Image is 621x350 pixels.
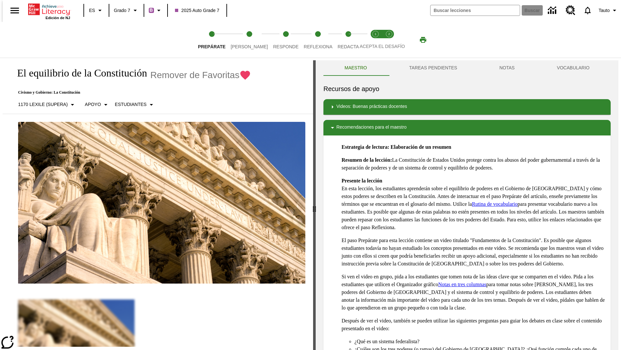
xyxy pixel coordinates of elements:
[336,124,407,132] p: Recomendaciones para el maestro
[360,44,405,49] span: ACEPTA EL DESAFÍO
[323,84,611,94] h6: Recursos de apoyo
[342,156,605,172] p: La Constitución de Estados Unidos protege contra los abusos del poder gubernamental a través de l...
[323,99,611,115] div: Videos: Buenas prácticas docentes
[114,7,130,14] span: Grado 7
[596,5,621,16] button: Perfil/Configuración
[438,282,486,287] a: Notas en tres columnas
[273,44,299,49] span: Responde
[304,44,332,49] span: Reflexiona
[388,60,478,76] button: TAREAS PENDIENTES
[478,60,536,76] button: NOTAS
[380,22,398,58] button: Acepta el desafío contesta step 2 of 2
[10,67,147,79] h1: El equilibrio de la Constitución
[323,60,611,76] div: Instructional Panel Tabs
[342,273,605,312] p: Si ven el video en grupo, pida a los estudiantes que tomen nota de las ideas clave que se compart...
[16,99,79,111] button: Seleccione Lexile, 1170 Lexile (Supera)
[354,338,605,345] li: ¿Qué es un sistema federalista?
[268,22,304,58] button: Responde step 3 of 5
[472,201,517,207] a: Rutina de vocabulario
[323,60,388,76] button: Maestro
[175,7,220,14] span: 2025 Auto Grade 7
[342,177,605,231] p: En esta lección, los estudiantes aprenderán sobre el equilibrio de poderes en el Gobierno de [GEO...
[150,69,251,81] button: Remover de Favoritas - El equilibrio de la Constitución
[18,101,68,108] p: 1170 Lexile (Supera)
[316,60,618,350] div: activity
[336,103,407,111] p: Videos: Buenas prácticas docentes
[85,101,101,108] p: Apoyo
[193,22,231,58] button: Prepárate step 1 of 5
[338,44,359,49] span: Redacta
[375,32,376,36] text: 1
[86,5,107,16] button: Lenguaje: ES, Selecciona un idioma
[299,22,338,58] button: Reflexiona step 4 of 5
[366,22,385,58] button: Acepta el desafío lee step 1 of 2
[3,60,313,347] div: reading
[150,6,153,14] span: B
[18,122,305,284] img: El edificio del Tribunal Supremo de Estados Unidos ostenta la frase "Igualdad de justicia bajo la...
[332,22,364,58] button: Redacta step 5 of 5
[198,44,225,49] span: Prepárate
[536,60,611,76] button: VOCABULARIO
[388,32,390,36] text: 2
[115,101,147,108] p: Estudiantes
[225,22,273,58] button: Lee step 2 of 5
[82,99,112,111] button: Tipo de apoyo, Apoyo
[89,7,95,14] span: ES
[579,2,596,19] a: Notificaciones
[430,5,520,16] input: Buscar campo
[342,178,382,183] strong: Presente la lección
[46,16,70,20] span: Edición de NJ
[323,120,611,135] div: Recomendaciones para el maestro
[28,2,70,20] div: Portada
[231,44,268,49] span: [PERSON_NAME]
[10,90,251,95] p: Civismo y Gobierno: La Constitución
[342,317,605,332] p: Después de ver el video, también se pueden utilizar las siguientes preguntas para guiar los debat...
[111,5,142,16] button: Grado: Grado 7, Elige un grado
[413,34,433,46] button: Imprimir
[342,157,392,163] strong: Resumen de la lección:
[599,7,610,14] span: Tauto
[342,237,605,268] p: El paso Prepárate para esta lección contiene un video titulado "Fundamentos de la Constitución". ...
[150,70,239,80] span: Remover de Favoritas
[544,2,562,19] a: Centro de información
[112,99,158,111] button: Seleccionar estudiante
[5,1,24,20] button: Abrir el menú lateral
[342,144,451,150] strong: Estrategia de lectura: Elaboración de un resumen
[313,60,316,350] div: Pulsa la tecla de intro o la barra espaciadora y luego presiona las flechas de derecha e izquierd...
[146,5,165,16] button: Boost El color de la clase es morado/púrpura. Cambiar el color de la clase.
[562,2,579,19] a: Centro de recursos, Se abrirá en una pestaña nueva.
